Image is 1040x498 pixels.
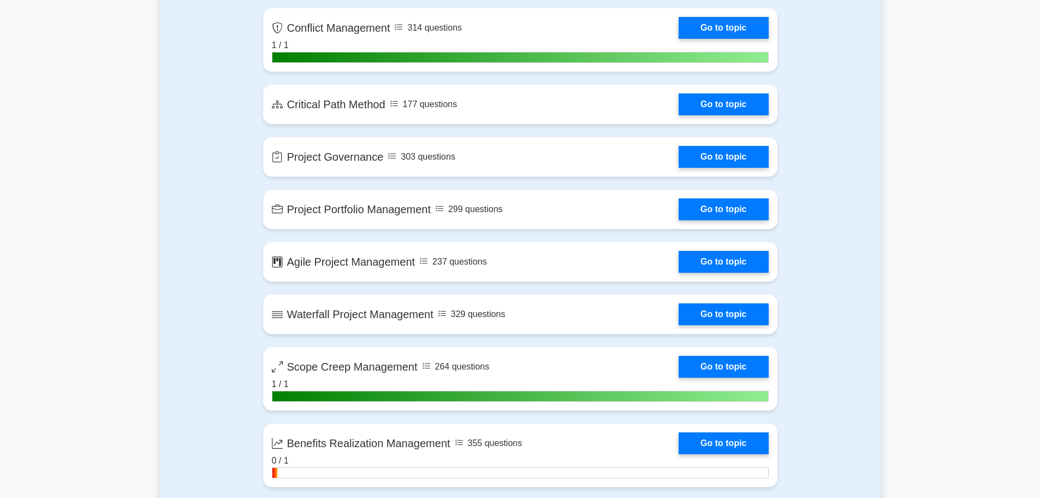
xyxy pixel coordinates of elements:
a: Go to topic [679,93,768,115]
a: Go to topic [679,251,768,273]
a: Go to topic [679,432,768,454]
a: Go to topic [679,146,768,168]
a: Go to topic [679,198,768,220]
a: Go to topic [679,303,768,325]
a: Go to topic [679,356,768,378]
a: Go to topic [679,17,768,39]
